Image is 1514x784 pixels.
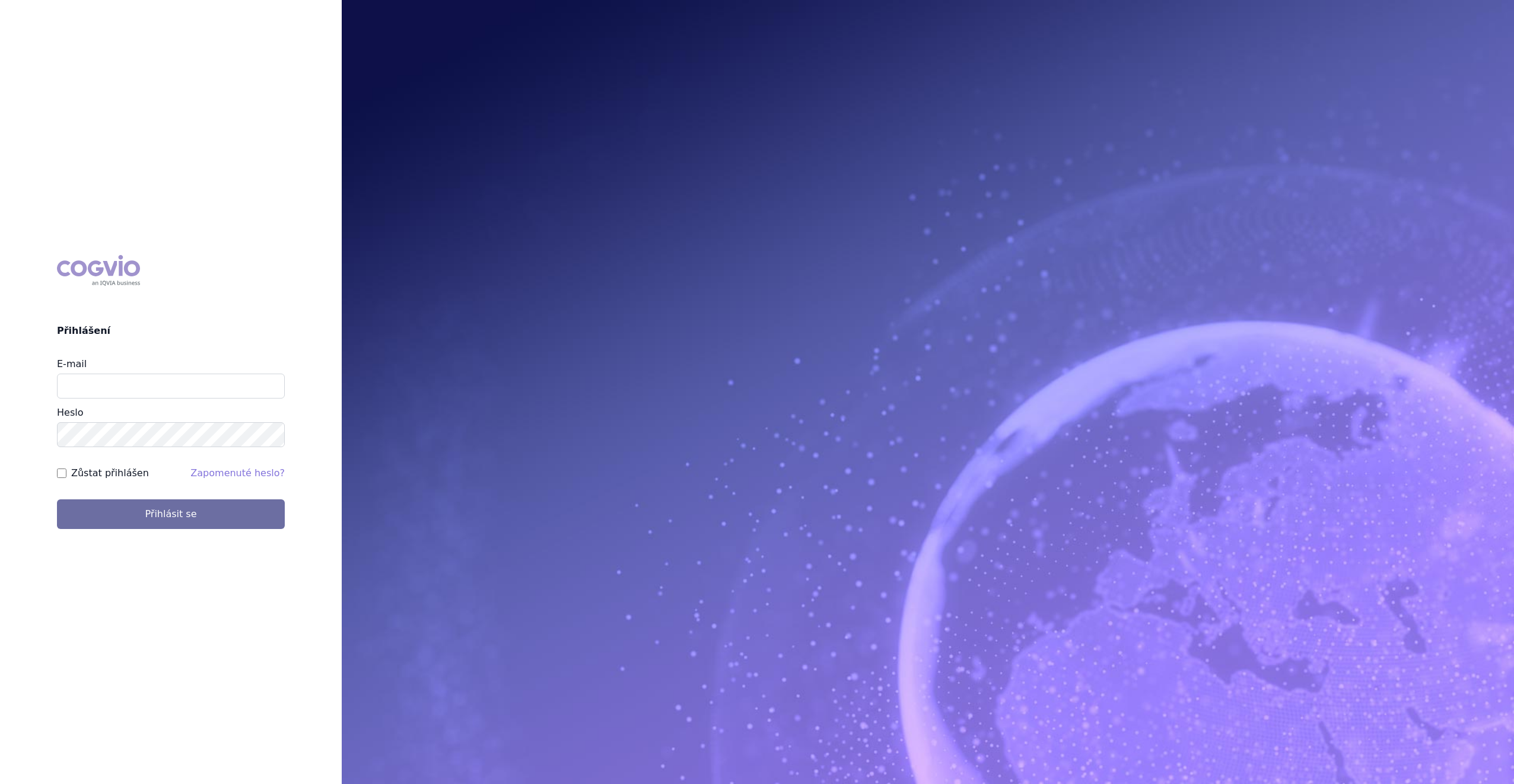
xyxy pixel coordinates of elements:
div: COGVIO [57,255,140,286]
button: Přihlásit se [57,499,285,529]
h2: Přihlášení [57,324,285,338]
label: E-mail [57,358,87,369]
label: Heslo [57,407,83,418]
label: Zůstat přihlášen [71,466,149,480]
a: Zapomenuté heslo? [190,467,285,479]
